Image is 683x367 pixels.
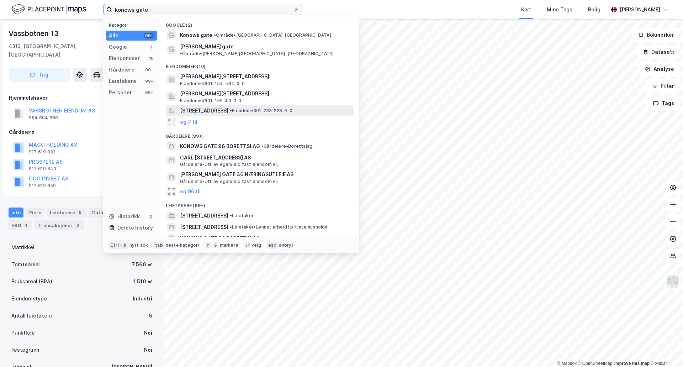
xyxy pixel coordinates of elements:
div: Delete history [117,224,153,232]
span: [STREET_ADDRESS] [180,223,228,231]
div: Leietakere [47,208,86,217]
div: 0 [148,214,154,219]
div: Hjemmelshaver [9,94,155,102]
div: 1 510 ㎡ [133,277,152,286]
a: Mapbox [557,361,577,366]
button: Datasett [637,45,680,59]
div: Transaksjoner [35,220,84,230]
span: [STREET_ADDRESS] [180,211,228,220]
span: Leietaker [230,213,254,219]
span: • [261,143,264,149]
div: 99+ [144,78,154,84]
a: OpenStreetMap [578,361,613,366]
img: logo.f888ab2527a4732fd821a326f86c7f29.svg [11,3,86,16]
button: Bokmerker [632,28,680,42]
span: Område • [GEOGRAPHIC_DATA], [GEOGRAPHIC_DATA] [214,32,331,38]
span: • [214,32,216,38]
div: 917 619 840 [29,166,56,172]
div: 8 [74,222,81,229]
span: • [230,108,232,113]
span: [PERSON_NAME][STREET_ADDRESS] [180,89,351,98]
div: Datasett [89,208,116,217]
span: [PERSON_NAME][STREET_ADDRESS] [180,72,351,81]
button: Analyse [639,62,680,76]
div: Gårdeiere [109,65,134,74]
div: 917 619 832 [29,149,55,155]
div: Historikk [109,212,140,221]
div: Eiendommer [109,54,140,63]
div: Gårdeiere (99+) [160,128,359,141]
div: Mine Tags [547,5,572,14]
span: [PERSON_NAME] gate [180,42,234,51]
div: Tomteareal [11,260,40,269]
div: Leietakere [109,77,136,85]
div: nytt søk [129,242,148,248]
div: Ctrl + k [109,242,128,249]
div: Matrikkel [11,243,35,252]
span: [STREET_ADDRESS] [180,106,228,115]
div: Bolig [588,5,600,14]
span: Leietaker • Borettslag [261,236,312,241]
div: Kart [521,5,531,14]
iframe: Chat Widget [647,333,683,367]
span: [PERSON_NAME] GATE 36 NÆRINGSUTLEIE AS [180,170,351,179]
div: markere [220,242,238,248]
div: Nei [144,329,152,337]
div: 5 [149,311,152,320]
div: 99+ [144,90,154,95]
div: Nei [144,346,152,354]
a: Improve this map [614,361,650,366]
div: Google (2) [160,17,359,30]
button: og 96 til [180,187,201,196]
div: Industri [133,294,152,303]
div: 954 804 666 [29,115,58,121]
div: Bruksareal (BRA) [11,277,52,286]
div: Alle [109,31,118,40]
span: • [261,236,264,241]
div: Personer [109,88,132,97]
div: 5 [76,209,84,216]
span: KONOWS GATE 96 BORETTSLAG [180,234,260,243]
span: • [180,51,182,56]
span: Konows gate [180,31,212,40]
span: KONOWS GATE 96 BORETTSLAG [180,142,260,151]
div: ESG [9,220,32,230]
div: Antall leietakere [11,311,52,320]
div: 7 560 ㎡ [132,260,152,269]
div: Eiendomstype [11,294,47,303]
input: Søk på adresse, matrikkel, gårdeiere, leietakere eller personer [112,4,293,15]
div: Leietakere (99+) [160,197,359,210]
span: Gårdeiere • Borettslag [261,143,312,149]
span: CARL [STREET_ADDRESS] AS [180,153,351,162]
div: Festegrunn [11,346,39,354]
div: tab [154,242,164,249]
div: Punktleie [11,329,35,337]
div: velg [252,242,261,248]
div: 10 [148,56,154,61]
span: Område • [PERSON_NAME][GEOGRAPHIC_DATA], [GEOGRAPHIC_DATA] [180,51,334,57]
span: Gårdeiere • Utl. av egen/leid fast eiendom el. [180,179,278,184]
div: 4313, [GEOGRAPHIC_DATA], [GEOGRAPHIC_DATA] [9,42,117,59]
span: Leietaker • Lønnet arbeid i private husholdn. [230,224,329,230]
div: Eiendommer (10) [160,58,359,71]
div: Gårdeiere [9,128,155,136]
div: Vassbotnen 13 [9,28,60,39]
span: Eiendom • 4601-154-564-0-0 [180,81,245,86]
div: 99+ [144,33,154,38]
span: Eiendom • 301-233-228-0-0 [230,108,292,114]
div: Kategori [109,22,157,28]
div: Info [9,208,23,217]
div: 99+ [144,67,154,73]
button: Filter [646,79,680,93]
div: 2 [148,44,154,50]
div: avbryt [279,242,293,248]
img: Z [666,275,680,288]
span: Eiendom • 4601-155-40-0-0 [180,98,242,104]
div: Eiere [26,208,44,217]
div: neste kategori [166,242,199,248]
button: og 7 til [180,118,197,126]
div: 1 [22,222,30,229]
div: 917 619 859 [29,183,56,189]
span: • [230,213,232,218]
